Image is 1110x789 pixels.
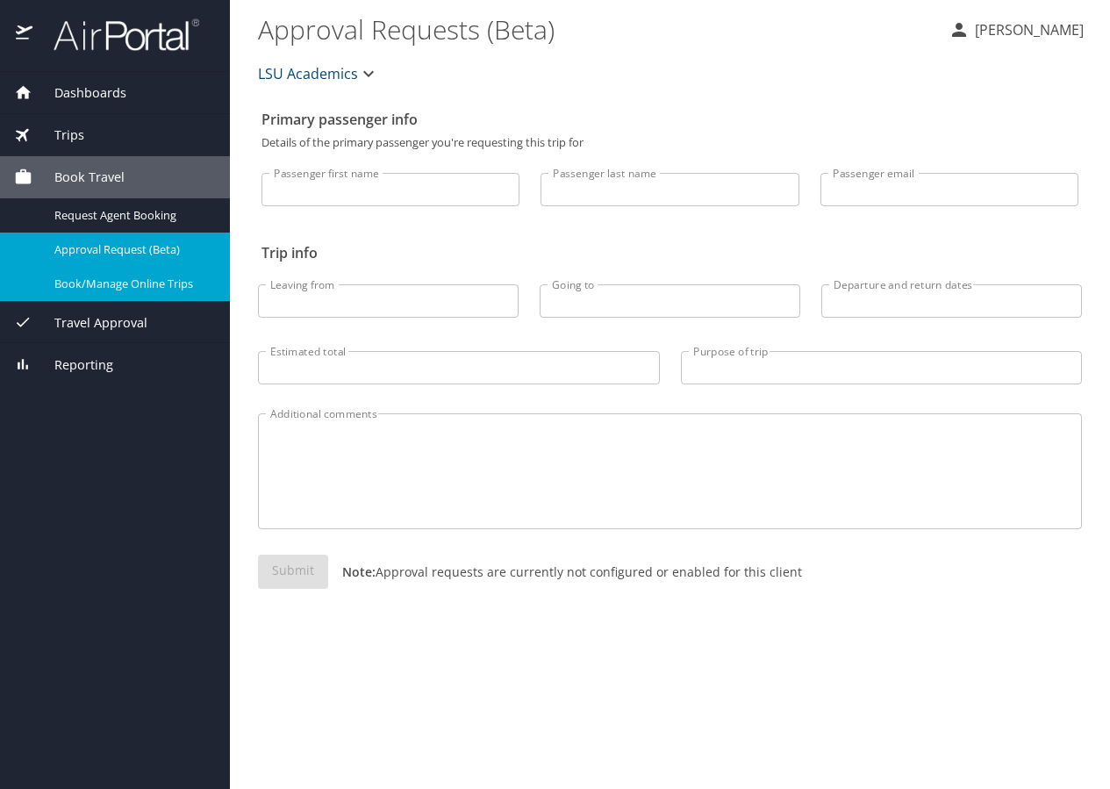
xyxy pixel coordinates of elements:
[261,137,1078,148] p: Details of the primary passenger you're requesting this trip for
[54,276,209,292] span: Book/Manage Online Trips
[258,2,935,56] h1: Approval Requests (Beta)
[32,168,125,187] span: Book Travel
[258,61,358,86] span: LSU Academics
[261,105,1078,133] h2: Primary passenger info
[32,83,126,103] span: Dashboards
[32,126,84,145] span: Trips
[942,14,1091,46] button: [PERSON_NAME]
[251,56,386,91] button: LSU Academics
[54,241,209,258] span: Approval Request (Beta)
[328,563,802,581] p: Approval requests are currently not configured or enabled for this client
[32,313,147,333] span: Travel Approval
[34,18,199,52] img: airportal-logo.png
[32,355,113,375] span: Reporting
[261,239,1078,267] h2: Trip info
[970,19,1084,40] p: [PERSON_NAME]
[54,207,209,224] span: Request Agent Booking
[342,563,376,580] strong: Note:
[16,18,34,52] img: icon-airportal.png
